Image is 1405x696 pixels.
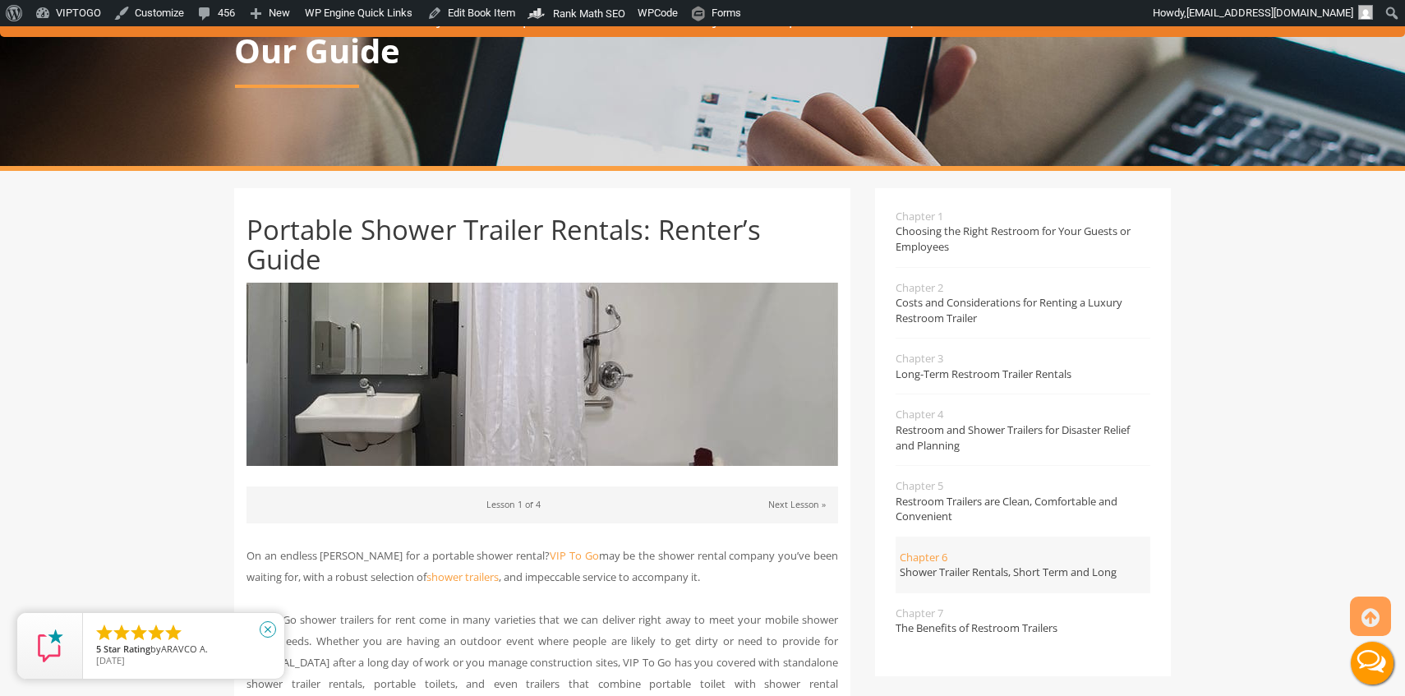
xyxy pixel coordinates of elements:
a: Chapter 2Costs and Considerations for Renting a Luxury Restroom Trailer [896,268,1150,339]
span: ARAVCO A. [161,643,208,655]
li:  [146,623,166,643]
a: VIP To Go [550,548,599,563]
a: Chapter 7The Benefits of Restroom Trailers [896,593,1150,648]
span: 5 [96,643,101,655]
span: Chapter 1 [896,209,1150,224]
span: Restroom Trailers are Clean, Comfortable and Convenient [896,494,1150,524]
i: close [260,621,276,638]
a: Chapter 4Restroom and Shower Trailers for Disaster Relief and Planning [896,394,1150,465]
span: Chapter 7 [896,606,1150,621]
span: The Benefits of Restroom Trailers [896,620,1150,636]
a: Chapter 5Restroom Trailers are Clean, Comfortable and Convenient [896,466,1150,537]
a: Chapter 3Long-Term Restroom Trailer Rentals [896,339,1150,394]
button: Live Chat [1339,630,1405,696]
p: Lesson 1 of 4 [259,496,826,514]
span: Chapter 6 [900,550,1150,565]
h1: Portable Shower Trailer Rentals: Renter’s Guide [246,215,838,275]
span: [EMAIL_ADDRESS][DOMAIN_NAME] [1186,7,1353,19]
p: Our Guide [234,33,1171,69]
a: shower trailers [426,569,499,584]
li:  [164,623,183,643]
p: On an endless [PERSON_NAME] for a portable shower rental? may be the shower rental company you’ve... [246,545,838,588]
span: Choosing the Right Restroom for Your Guests or Employees [896,224,1150,254]
span: Chapter 5 [896,478,1150,494]
img: Review Rating [34,629,67,662]
span: Shower Trailer Rentals, Short Term and Long [900,565,1150,580]
li:  [112,623,131,643]
span: Rank Math SEO [553,7,625,20]
span: Chapter 2 [896,280,1150,296]
span: [DATE] [96,654,125,666]
span: Costs and Considerations for Renting a Luxury Restroom Trailer [896,295,1150,325]
span: Restroom and Shower Trailers for Disaster Relief and Planning [896,422,1150,453]
span: Chapter 3 [896,351,1150,366]
a: Chapter 1Choosing the Right Restroom for Your Guests or Employees [896,209,1150,267]
a: Chapter 6Shower Trailer Rentals, Short Term and Long [896,537,1150,592]
span: Chapter 4 [896,407,1150,422]
li:  [129,623,149,643]
a: close [250,611,286,648]
li:  [94,623,114,643]
span: Long-Term Restroom Trailer Rentals [896,366,1150,382]
a: Next Lesson » [768,499,826,510]
span: Star Rating [104,643,150,655]
img: Portable Shower Trailer Rentals: Renter’s Guide - VIPTOGO [246,283,838,466]
span: by [96,644,271,656]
